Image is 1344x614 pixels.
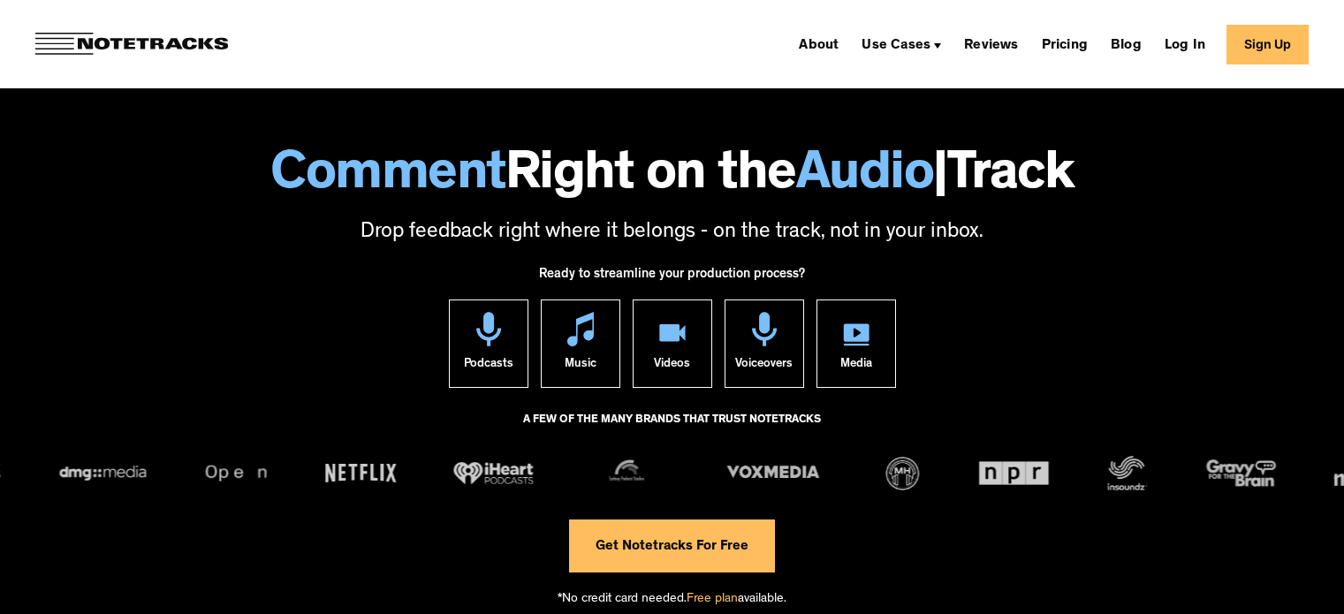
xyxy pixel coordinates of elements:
span: Comment [270,150,505,205]
a: Get Notetracks For Free [569,519,775,572]
a: Blog [1104,30,1149,58]
a: Pricing [1035,30,1095,58]
div: Music [565,346,596,387]
a: Podcasts [449,299,528,388]
div: Use Cases [854,30,948,58]
a: Music [541,299,620,388]
a: Voiceovers [725,299,804,388]
span: Free plan [687,593,738,606]
a: About [792,30,846,58]
div: Use Cases [862,39,930,53]
div: Media [840,346,872,387]
div: Videos [654,346,690,387]
div: Ready to streamline your production process? [539,257,805,299]
a: Videos [633,299,712,388]
a: Log In [1158,30,1212,58]
a: Sign Up [1226,25,1309,64]
span: Audio [796,150,934,205]
span: | [933,150,947,205]
div: Voiceovers [735,346,793,387]
div: Podcasts [464,346,513,387]
div: A FEW OF THE MANY BRANDS THAT TRUST NOTETRACKS [523,406,821,453]
a: Media [816,299,896,388]
a: Reviews [957,30,1025,58]
h1: Right on the Track [18,150,1326,205]
p: Drop feedback right where it belongs - on the track, not in your inbox. [18,218,1326,248]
